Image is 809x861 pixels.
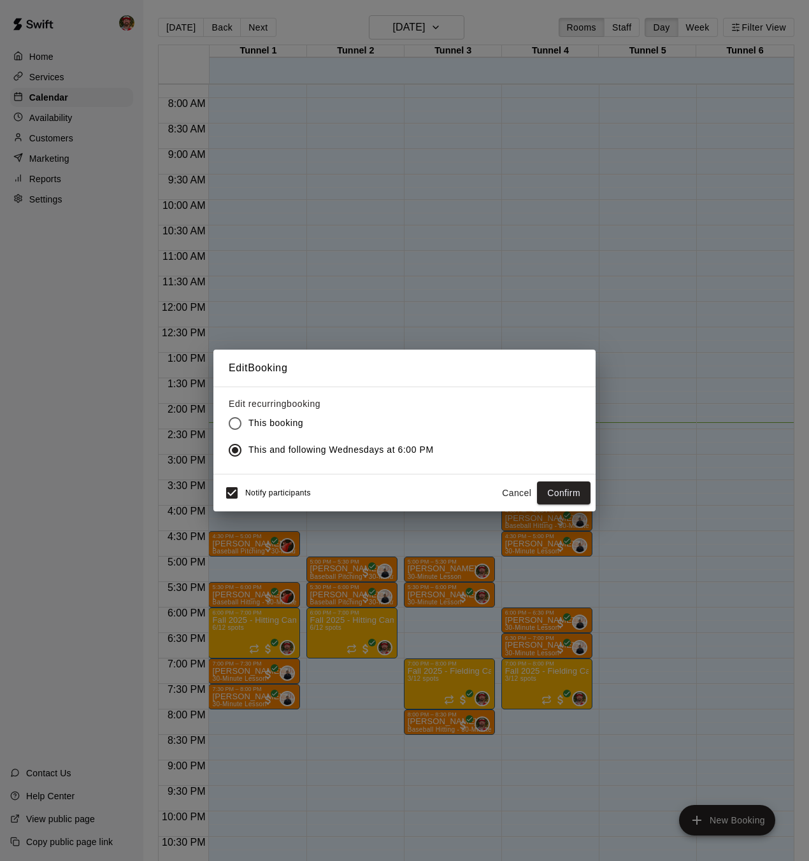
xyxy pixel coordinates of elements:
[245,488,311,497] span: Notify participants
[537,481,591,505] button: Confirm
[496,481,537,505] button: Cancel
[229,397,444,410] label: Edit recurring booking
[248,416,303,430] span: This booking
[248,443,434,457] span: This and following Wednesdays at 6:00 PM
[213,350,596,387] h2: Edit Booking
